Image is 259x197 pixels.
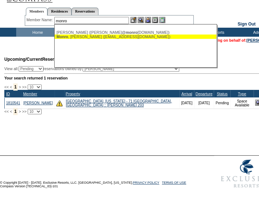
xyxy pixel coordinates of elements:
span: 1 [13,83,18,91]
a: [GEOGRAPHIC_DATA], [US_STATE] - 71 [GEOGRAPHIC_DATA], [GEOGRAPHIC_DATA] :: [PERSON_NAME] 203 [66,99,172,107]
img: There are insufficient days and/or tokens to cover this reservation [56,100,63,106]
span: > [19,109,21,114]
div: [PERSON_NAME] ([PERSON_NAME]@ [DOMAIN_NAME]) [56,30,214,35]
div: View all: reservations owned by: [4,66,182,72]
span: << [4,109,9,114]
span: > [19,85,21,89]
a: Residences [47,8,71,15]
a: Status [217,92,227,96]
span: Reservations [4,57,69,62]
span: Monro [56,35,68,39]
a: Sign Out [237,22,255,27]
a: Members [26,8,48,15]
a: 1810541 [6,101,20,105]
a: PRIVACY POLICY [133,181,159,184]
a: Arrival [181,92,192,96]
div: Member Name: [27,17,54,23]
span: < [10,85,12,89]
a: Departure [195,92,212,96]
span: Upcoming/Current [4,57,42,62]
img: View [138,17,144,23]
td: Home [16,28,57,37]
img: b_edit.gif [130,17,137,23]
span: << [4,85,9,89]
span: 1 [13,108,18,115]
span: >> [22,109,26,114]
a: ID [6,92,10,96]
img: b_calculator.gif [159,17,165,23]
a: Member [23,92,37,96]
span: >> [22,85,26,89]
span: < [10,109,12,114]
a: [PERSON_NAME] [23,101,53,105]
img: Reservations [152,17,158,23]
td: Pending [214,97,230,109]
a: Property [66,92,80,96]
a: Reservations [71,8,98,15]
td: Space Available [230,97,254,109]
a: Type [238,92,246,96]
img: Impersonate [145,17,151,23]
a: TERMS OF USE [162,181,186,184]
span: monro [126,30,138,35]
div: , [PERSON_NAME] ([EMAIL_ADDRESS][DOMAIN_NAME]) [56,35,214,39]
td: [DATE] [180,97,194,109]
td: [DATE] [194,97,214,109]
